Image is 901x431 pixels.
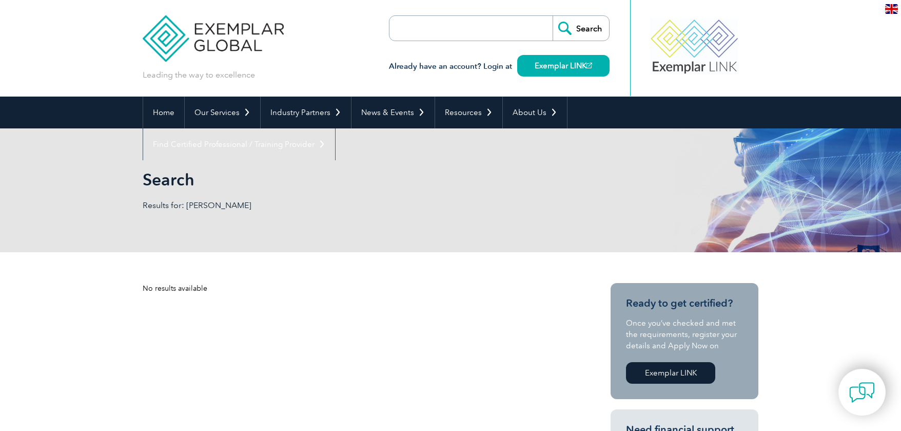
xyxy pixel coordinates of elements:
a: Find Certified Professional / Training Provider [143,128,335,160]
h3: Already have an account? Login at [389,60,610,73]
a: Exemplar LINK [626,362,715,384]
a: News & Events [351,97,435,128]
a: About Us [503,97,567,128]
p: Leading the way to excellence [143,69,255,81]
p: Results for: [PERSON_NAME] [143,200,450,211]
img: contact-chat.png [849,380,875,405]
h3: Ready to get certified? [626,297,743,310]
a: Exemplar LINK [517,55,610,77]
a: Home [143,97,184,128]
div: No results available [143,283,574,294]
a: Our Services [185,97,260,128]
a: Resources [435,97,502,128]
h1: Search [143,170,537,190]
input: Search [553,16,609,41]
a: Industry Partners [261,97,351,128]
img: open_square.png [586,63,592,68]
img: en [885,4,898,14]
p: Once you’ve checked and met the requirements, register your details and Apply Now on [626,317,743,351]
